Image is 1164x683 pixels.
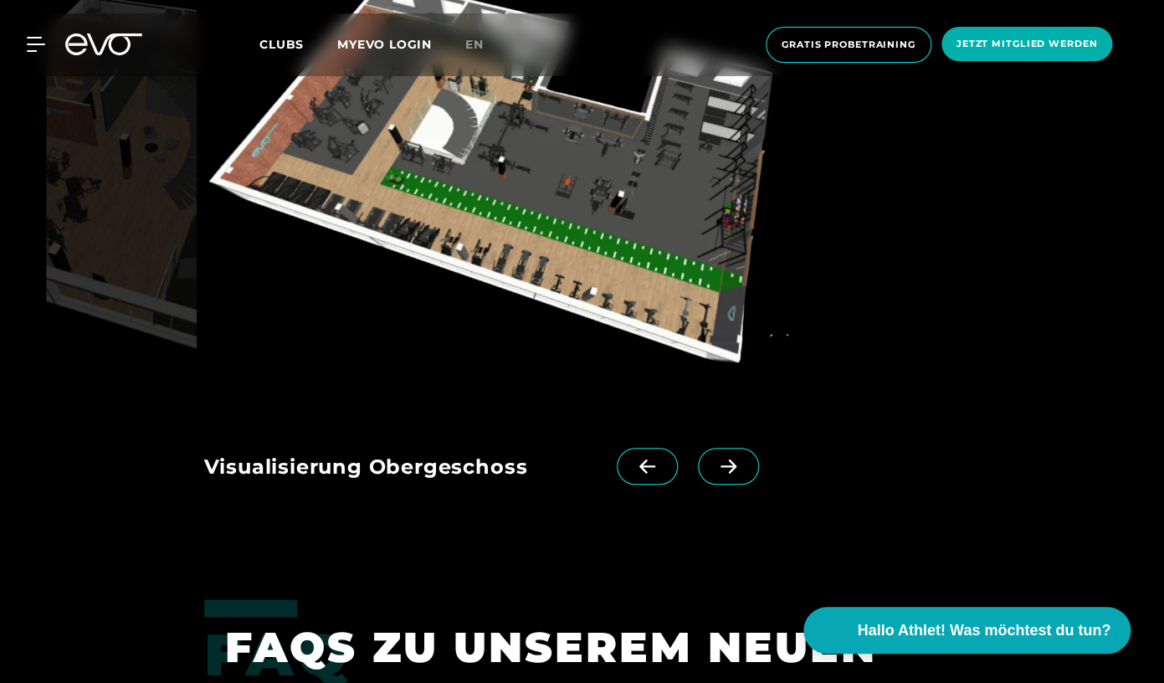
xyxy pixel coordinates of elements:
[259,37,304,52] span: Clubs
[956,37,1097,51] span: Jetzt Mitglied werden
[782,38,915,52] span: Gratis Probetraining
[761,27,936,63] a: Gratis Probetraining
[259,36,337,52] a: Clubs
[803,607,1131,654] button: Hallo Athlet! Was möchtest du tun?
[204,448,618,490] div: Visualisierung Obergeschoss
[857,619,1110,642] span: Hallo Athlet! Was möchtest du tun?
[465,37,484,52] span: en
[936,27,1117,63] a: Jetzt Mitglied werden
[465,35,504,54] a: en
[337,37,432,52] a: MYEVO LOGIN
